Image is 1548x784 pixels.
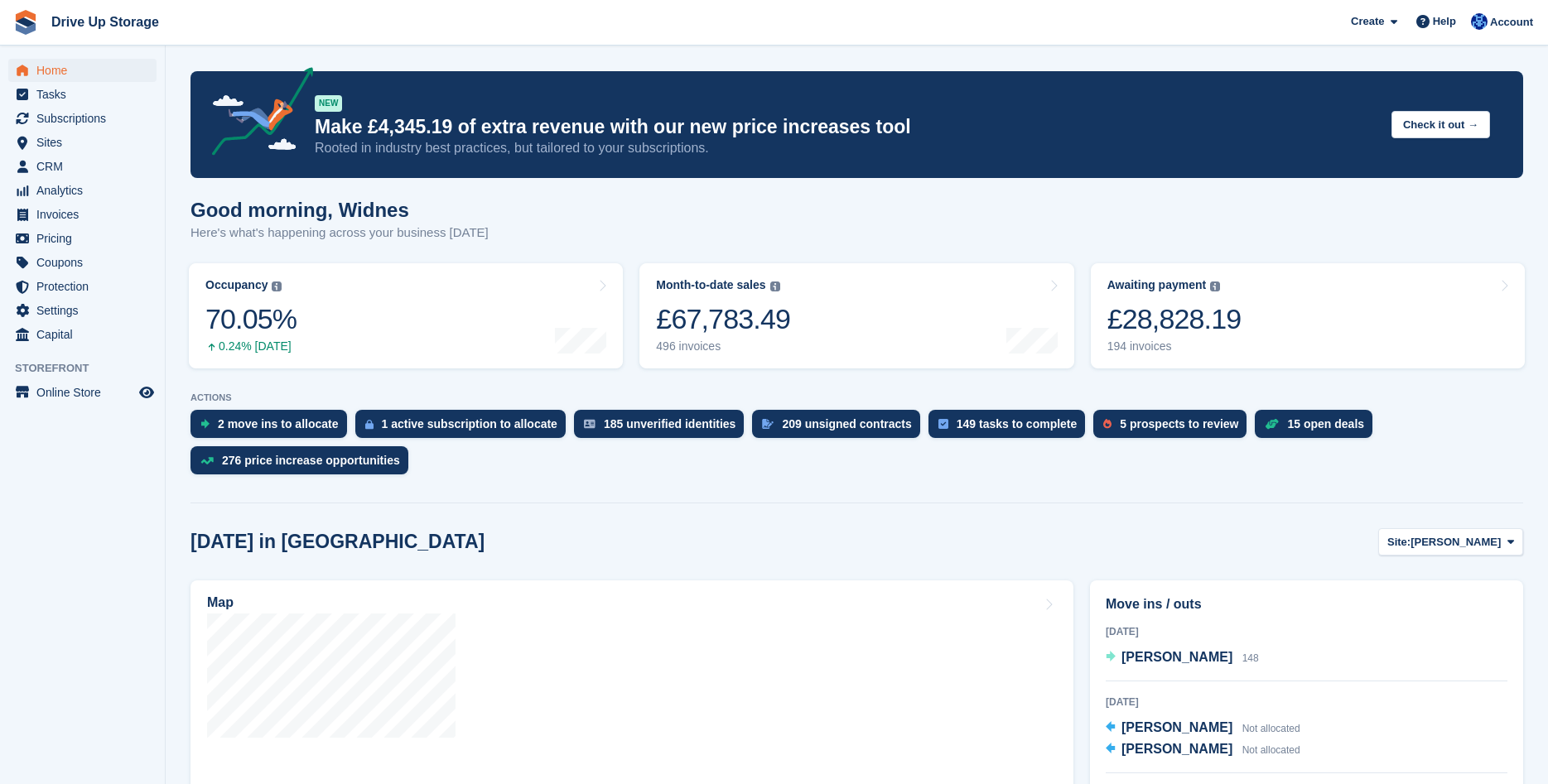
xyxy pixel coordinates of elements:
a: menu [8,107,157,130]
h1: Good morning, Widnes [190,199,489,221]
p: ACTIONS [190,392,1523,403]
div: NEW [315,95,342,112]
a: 185 unverified identities [574,410,753,446]
span: Not allocated [1242,723,1300,734]
a: menu [8,227,157,250]
p: Here's what's happening across your business [DATE] [190,224,489,243]
span: Analytics [36,179,136,202]
a: 1 active subscription to allocate [355,410,574,446]
a: menu [8,251,157,274]
span: 148 [1242,652,1259,664]
span: Settings [36,299,136,322]
a: Month-to-date sales £67,783.49 496 invoices [639,263,1073,368]
a: [PERSON_NAME] 148 [1106,647,1259,669]
a: menu [8,323,157,346]
span: Coupons [36,251,136,274]
div: £67,783.49 [656,302,790,336]
a: Drive Up Storage [45,8,166,36]
a: [PERSON_NAME] Not allocated [1106,718,1300,739]
span: Help [1433,13,1456,30]
img: active_subscription_to_allocate_icon-d502201f5373d7db506a760aba3b589e785aa758c864c3986d89f69b8ff3... [365,419,374,430]
img: verify_identity-adf6edd0f0f0b5bbfe63781bf79b02c33cf7c696d77639b501bdc392416b5a36.svg [584,419,596,429]
a: 149 tasks to complete [928,410,1094,446]
p: Make £4,345.19 of extra revenue with our new price increases tool [315,115,1378,139]
div: 276 price increase opportunities [222,454,400,467]
div: 185 unverified identities [604,417,736,430]
span: Create [1351,13,1384,30]
div: 5 prospects to review [1120,417,1238,430]
a: Preview store [137,382,157,402]
span: Pricing [36,227,136,250]
h2: Map [207,595,234,610]
div: 149 tasks to complete [957,417,1078,430]
div: [DATE] [1106,695,1507,709]
img: Widnes Team [1471,13,1488,30]
a: menu [8,83,157,106]
span: Site: [1387,534,1411,551]
a: menu [8,203,157,226]
span: Account [1490,14,1533,31]
a: 209 unsigned contracts [752,410,928,446]
a: menu [8,381,157,404]
span: [PERSON_NAME] [1121,650,1232,664]
h2: [DATE] in [GEOGRAPHIC_DATA] [190,531,485,553]
div: 496 invoices [656,339,790,354]
img: move_ins_to_allocate_icon-fdf77a2bb77ea45bf5b3d319d69a93e2d87916cf1d5bf7949dd705db3b84f3ca.svg [200,419,210,429]
div: Occupancy [205,278,268,292]
img: icon-info-grey-7440780725fd019a000dd9b08b2336e03edf1995a4989e88bcd33f0948082b44.svg [272,281,282,291]
img: stora-icon-8386f47178a22dfd0bd8f6a31ec36ba5ce8667c1dd55bd0f319d3a0aa187defe.svg [13,10,38,35]
span: Not allocated [1242,744,1300,756]
div: 1 active subscription to allocate [382,417,557,430]
img: deal-1b604bf984904fb50ccaf53a9ad4b4a5d6e5aea283cecdc64d6e3604feb123c2.svg [1265,418,1279,430]
div: 194 invoices [1107,339,1242,354]
div: 0.24% [DATE] [205,339,297,354]
a: menu [8,299,157,322]
button: Site: [PERSON_NAME] [1378,528,1523,556]
div: 15 open deals [1287,417,1364,430]
span: Sites [36,131,136,154]
button: Check it out → [1391,111,1490,138]
h2: Move ins / outs [1106,594,1507,614]
span: Protection [36,275,136,298]
span: Capital [36,323,136,346]
a: 15 open deals [1255,410,1381,446]
span: [PERSON_NAME] [1121,720,1232,734]
img: contract_signature_icon-13c848040528278c33f63329250d36e43548de30e8caae1d1a13099fd9432cc5.svg [762,419,774,429]
span: CRM [36,155,136,178]
div: £28,828.19 [1107,302,1242,336]
span: Subscriptions [36,107,136,130]
img: price-adjustments-announcement-icon-8257ccfd72463d97f412b2fc003d46551f7dbcb40ab6d574587a9cd5c0d94... [198,67,314,161]
img: icon-info-grey-7440780725fd019a000dd9b08b2336e03edf1995a4989e88bcd33f0948082b44.svg [770,281,780,291]
span: Home [36,59,136,82]
div: [DATE] [1106,624,1507,639]
a: Awaiting payment £28,828.19 194 invoices [1091,263,1525,368]
img: price_increase_opportunities-93ffe204e8149a01c8c9dc8f82e8f89637d9d84a8eef4429ea346261dce0b2c0.svg [200,457,214,464]
span: Invoices [36,203,136,226]
a: menu [8,59,157,82]
a: 2 move ins to allocate [190,410,355,446]
a: Occupancy 70.05% 0.24% [DATE] [189,263,623,368]
span: Tasks [36,83,136,106]
a: [PERSON_NAME] Not allocated [1106,739,1300,761]
div: 70.05% [205,302,297,336]
span: Storefront [15,360,165,377]
img: task-75834270c22a3079a89374b754ae025e5fb1db73e45f91037f5363f120a921f8.svg [938,419,948,429]
span: [PERSON_NAME] [1121,742,1232,756]
a: menu [8,275,157,298]
a: menu [8,155,157,178]
div: 209 unsigned contracts [782,417,911,430]
div: Awaiting payment [1107,278,1207,292]
span: [PERSON_NAME] [1411,534,1501,551]
div: Month-to-date sales [656,278,765,292]
img: icon-info-grey-7440780725fd019a000dd9b08b2336e03edf1995a4989e88bcd33f0948082b44.svg [1210,281,1220,291]
span: Online Store [36,381,136,404]
div: 2 move ins to allocate [218,417,339,430]
p: Rooted in industry best practices, but tailored to your subscriptions. [315,139,1378,157]
a: 5 prospects to review [1093,410,1255,446]
a: menu [8,179,157,202]
a: 276 price increase opportunities [190,446,417,483]
img: prospect-51fa495bee0391a8d652442698ab0144808aea92771e9ea1ae160a38d050c398.svg [1103,419,1112,429]
a: menu [8,131,157,154]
